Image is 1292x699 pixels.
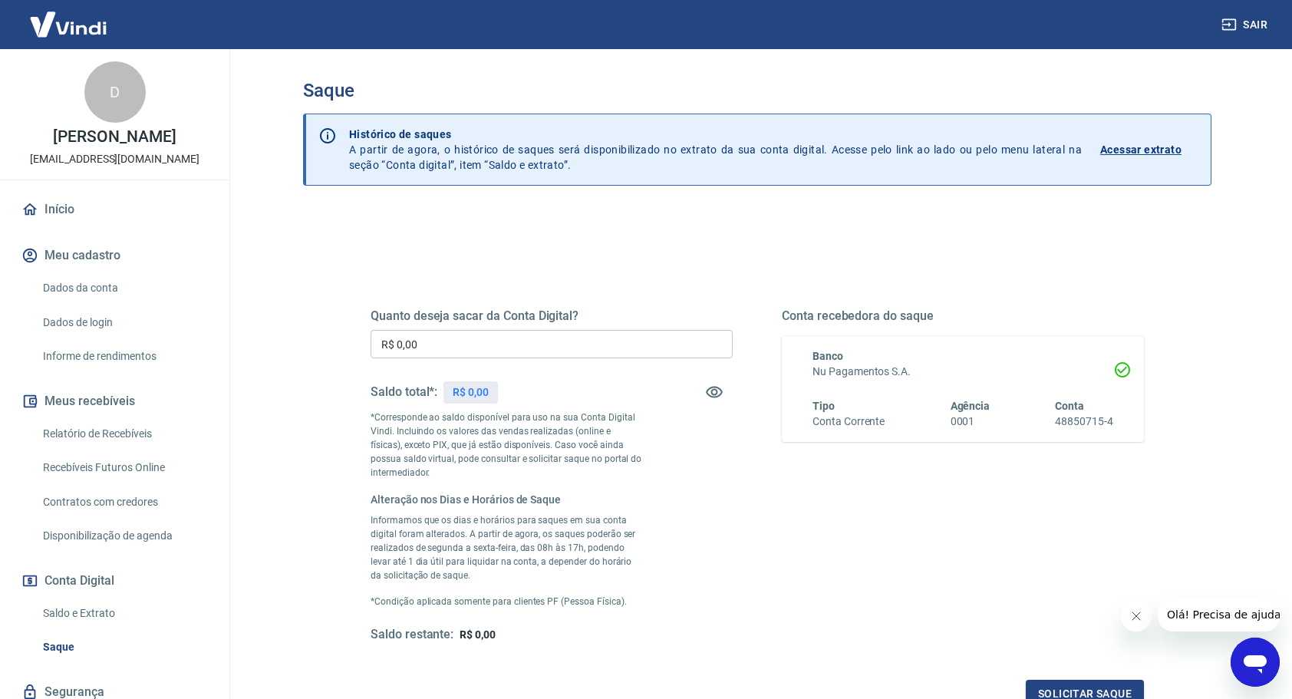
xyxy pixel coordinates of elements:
[349,127,1082,142] p: Histórico de saques
[371,595,642,608] p: *Condição aplicada somente para clientes PF (Pessoa Física).
[37,418,211,450] a: Relatório de Recebíveis
[18,193,211,226] a: Início
[812,414,885,430] h6: Conta Corrente
[782,308,1144,324] h5: Conta recebedora do saque
[349,127,1082,173] p: A partir de agora, o histórico de saques será disponibilizado no extrato da sua conta digital. Ac...
[1055,414,1113,430] h6: 48850715-4
[1121,601,1152,631] iframe: Fechar mensagem
[453,384,489,401] p: R$ 0,00
[1158,598,1280,631] iframe: Mensagem da empresa
[30,151,199,167] p: [EMAIL_ADDRESS][DOMAIN_NAME]
[951,400,990,412] span: Agência
[371,308,733,324] h5: Quanto deseja sacar da Conta Digital?
[1231,638,1280,687] iframe: Botão para abrir a janela de mensagens
[1100,127,1198,173] a: Acessar extrato
[37,520,211,552] a: Disponibilização de agenda
[371,492,642,507] h6: Alteração nos Dias e Horários de Saque
[371,513,642,582] p: Informamos que os dias e horários para saques em sua conta digital foram alterados. A partir de a...
[37,307,211,338] a: Dados de login
[18,239,211,272] button: Meu cadastro
[951,414,990,430] h6: 0001
[303,80,1211,101] h3: Saque
[37,631,211,663] a: Saque
[37,486,211,518] a: Contratos com credores
[812,364,1113,380] h6: Nu Pagamentos S.A.
[37,598,211,629] a: Saldo e Extrato
[1218,11,1274,39] button: Sair
[37,272,211,304] a: Dados da conta
[1100,142,1182,157] p: Acessar extrato
[812,400,835,412] span: Tipo
[371,384,437,400] h5: Saldo total*:
[18,1,118,48] img: Vindi
[18,384,211,418] button: Meus recebíveis
[812,350,843,362] span: Banco
[84,61,146,123] div: D
[1055,400,1084,412] span: Conta
[371,410,642,480] p: *Corresponde ao saldo disponível para uso na sua Conta Digital Vindi. Incluindo os valores das ve...
[460,628,496,641] span: R$ 0,00
[37,452,211,483] a: Recebíveis Futuros Online
[53,129,176,145] p: [PERSON_NAME]
[9,11,129,23] span: Olá! Precisa de ajuda?
[37,341,211,372] a: Informe de rendimentos
[371,627,453,643] h5: Saldo restante:
[18,564,211,598] button: Conta Digital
